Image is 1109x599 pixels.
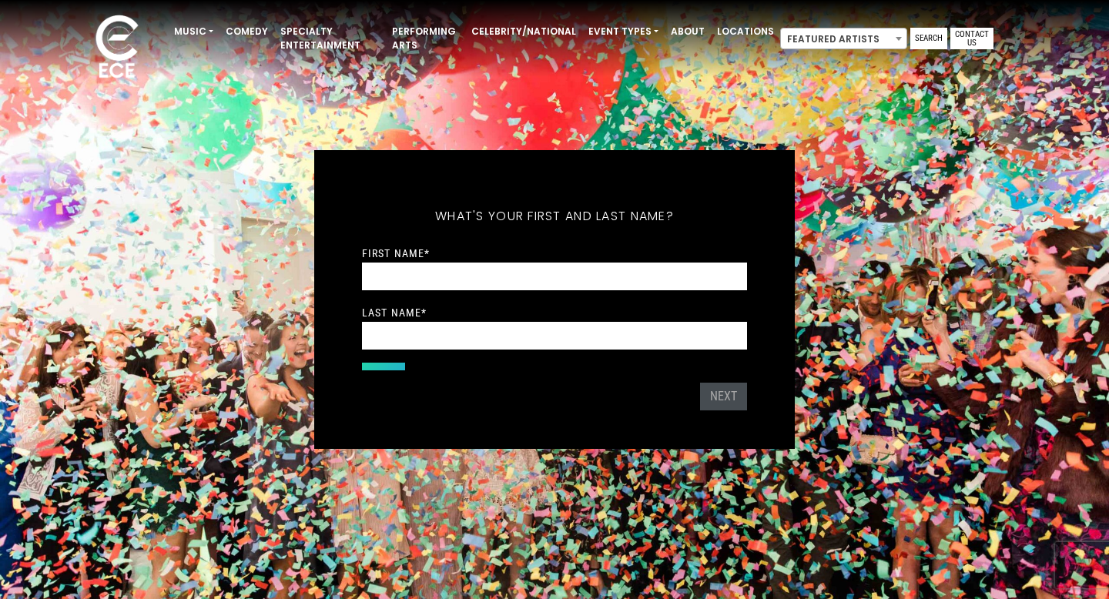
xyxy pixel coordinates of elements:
[274,18,386,59] a: Specialty Entertainment
[582,18,665,45] a: Event Types
[711,18,780,45] a: Locations
[219,18,274,45] a: Comedy
[79,11,156,85] img: ece_new_logo_whitev2-1.png
[386,18,465,59] a: Performing Arts
[362,246,430,260] label: First Name
[362,189,747,244] h5: What's your first and last name?
[950,28,993,49] a: Contact Us
[781,28,906,50] span: Featured Artists
[780,28,907,49] span: Featured Artists
[168,18,219,45] a: Music
[362,306,427,320] label: Last Name
[665,18,711,45] a: About
[910,28,947,49] a: Search
[465,18,582,45] a: Celebrity/National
